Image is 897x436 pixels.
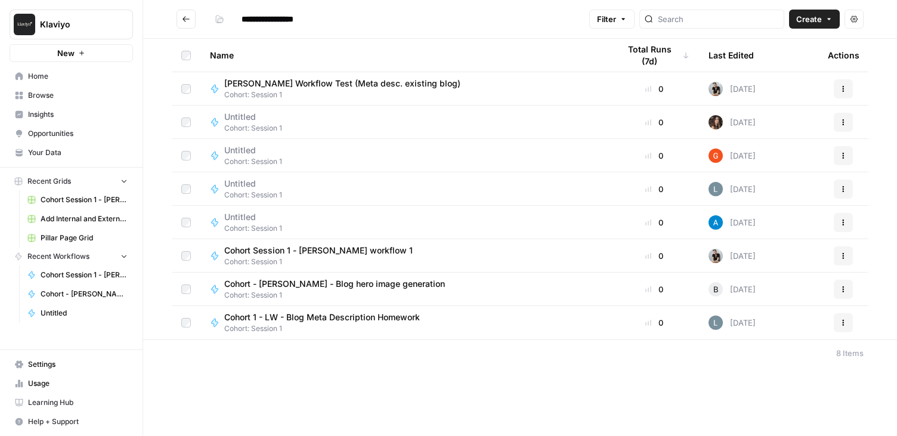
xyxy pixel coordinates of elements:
a: UntitledCohort: Session 1 [210,178,600,200]
span: Untitled [224,211,273,223]
a: Cohort Session 1 - [PERSON_NAME] workflow 1Cohort: Session 1 [210,245,600,267]
span: Recent Workflows [27,251,89,262]
a: Cohort Session 1 - [PERSON_NAME] workflow 1 [22,265,133,285]
div: [DATE] [709,249,756,263]
button: Workspace: Klaviyo [10,10,133,39]
span: Help + Support [28,416,128,427]
a: UntitledCohort: Session 1 [210,111,600,134]
span: Recent Grids [27,176,71,187]
span: New [57,47,75,59]
span: Pillar Page Grid [41,233,128,243]
button: Recent Workflows [10,248,133,265]
span: Klaviyo [40,18,112,30]
a: Learning Hub [10,393,133,412]
a: Cohort - [PERSON_NAME] - Blog hero image generationCohort: Session 1 [210,278,600,301]
div: 0 [619,183,689,195]
div: Actions [828,39,859,72]
div: 0 [619,83,689,95]
img: qq1exqcea0wapzto7wd7elbwtl3p [709,82,723,96]
span: Cohort - [PERSON_NAME] - Blog hero image generation [41,289,128,299]
div: Total Runs (7d) [619,39,689,72]
div: [DATE] [709,182,756,196]
span: [PERSON_NAME] Workflow Test (Meta desc. existing blog) [224,78,460,89]
div: 0 [619,250,689,262]
a: Your Data [10,143,133,162]
div: 0 [619,150,689,162]
a: Untitled [22,304,133,323]
span: Cohort Session 1 - [PERSON_NAME] workflow 1 Grid [41,194,128,205]
div: [DATE] [709,82,756,96]
span: Cohort: Session 1 [224,223,282,234]
a: Insights [10,105,133,124]
span: Browse [28,90,128,101]
span: Untitled [224,144,273,156]
div: 0 [619,217,689,228]
a: UntitledCohort: Session 1 [210,211,600,234]
span: Settings [28,359,128,370]
span: Cohort: Session 1 [224,290,454,301]
button: New [10,44,133,62]
span: Home [28,71,128,82]
div: 0 [619,317,689,329]
div: Name [210,39,600,72]
span: Your Data [28,147,128,158]
a: Opportunities [10,124,133,143]
button: Go back [177,10,196,29]
a: Cohort 1 - LW - Blog Meta Description HomeworkCohort: Session 1 [210,311,600,334]
a: Add Internal and External Links [22,209,133,228]
img: cfgmwl5o8n4g8136c2vyzna79121 [709,182,723,196]
div: 0 [619,283,689,295]
img: qq1exqcea0wapzto7wd7elbwtl3p [709,249,723,263]
a: [PERSON_NAME] Workflow Test (Meta desc. existing blog)Cohort: Session 1 [210,78,600,100]
span: Insights [28,109,128,120]
span: Usage [28,378,128,389]
div: [DATE] [709,215,756,230]
button: Filter [589,10,635,29]
img: vqsat62t33ck24eq3wa2nivgb46o [709,115,723,129]
button: Create [789,10,840,29]
div: [DATE] [709,149,756,163]
img: ep2s7dd3ojhp11nu5ayj08ahj9gv [709,149,723,163]
div: [DATE] [709,115,756,129]
span: Untitled [224,178,273,190]
span: Cohort: Session 1 [224,123,282,134]
a: Pillar Page Grid [22,228,133,248]
img: o3cqybgnmipr355j8nz4zpq1mc6x [709,215,723,230]
a: Settings [10,355,133,374]
span: Cohort: Session 1 [224,190,282,200]
div: [DATE] [709,316,756,330]
a: Cohort Session 1 - [PERSON_NAME] workflow 1 Grid [22,190,133,209]
span: Cohort 1 - LW - Blog Meta Description Homework [224,311,420,323]
button: Help + Support [10,412,133,431]
span: Cohort Session 1 - [PERSON_NAME] workflow 1 [224,245,413,256]
span: Cohort - [PERSON_NAME] - Blog hero image generation [224,278,445,290]
div: 8 Items [836,347,864,359]
span: Cohort Session 1 - [PERSON_NAME] workflow 1 [41,270,128,280]
a: Browse [10,86,133,105]
a: Home [10,67,133,86]
span: Learning Hub [28,397,128,408]
img: Klaviyo Logo [14,14,35,35]
span: Untitled [41,308,128,319]
span: Untitled [224,111,273,123]
div: 0 [619,116,689,128]
span: B [713,283,719,295]
span: Filter [597,13,616,25]
a: Cohort - [PERSON_NAME] - Blog hero image generation [22,285,133,304]
img: cfgmwl5o8n4g8136c2vyzna79121 [709,316,723,330]
input: Search [658,13,779,25]
div: [DATE] [709,282,756,296]
a: Usage [10,374,133,393]
span: Cohort: Session 1 [224,89,470,100]
span: Add Internal and External Links [41,214,128,224]
button: Recent Grids [10,172,133,190]
span: Create [796,13,822,25]
span: Opportunities [28,128,128,139]
a: UntitledCohort: Session 1 [210,144,600,167]
span: Cohort: Session 1 [224,156,282,167]
span: Cohort: Session 1 [224,256,422,267]
div: Last Edited [709,39,754,72]
span: Cohort: Session 1 [224,323,429,334]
